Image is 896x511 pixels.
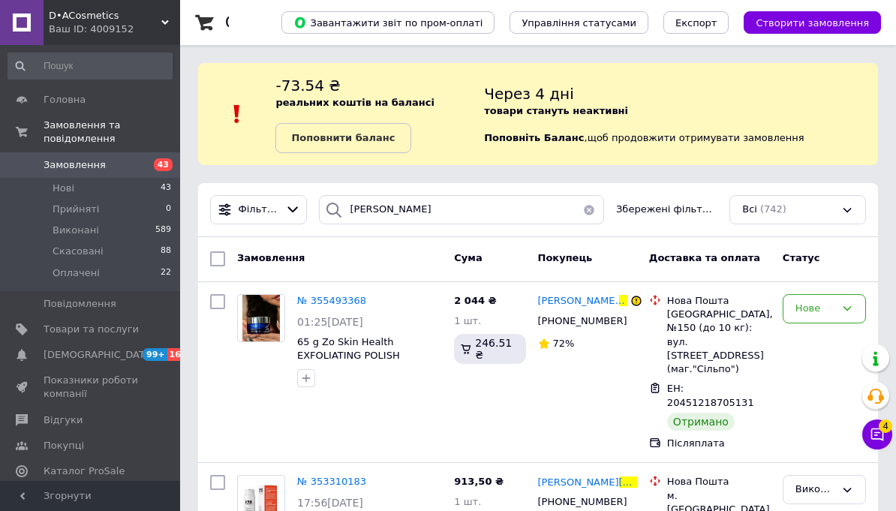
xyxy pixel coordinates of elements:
a: Створити замовлення [729,17,881,28]
div: Отримано [667,413,735,431]
span: Каталог ProSale [44,464,125,478]
input: Пошук за номером замовлення, ПІБ покупця, номером телефону, Email, номером накладної [319,195,604,224]
div: Нове [795,301,835,317]
span: Cума [454,252,482,263]
span: 913,50 ₴ [454,476,504,487]
div: [GEOGRAPHIC_DATA], №150 (до 10 кг): вул. [STREET_ADDRESS] (маг."Сільпо") [667,308,771,376]
span: 72% [553,338,575,349]
button: Управління статусами [510,11,648,34]
div: Нова Пошта [667,294,771,308]
span: 43 [161,182,171,195]
span: Доставка та оплата [649,252,760,263]
span: 589 [155,224,171,237]
span: 4 [879,419,892,433]
span: Замовлення [237,252,305,263]
span: Фільтри [239,203,279,217]
span: Товари та послуги [44,323,139,336]
span: Створити замовлення [756,17,869,29]
span: D•ACosmetics [49,9,161,23]
a: 65 g Zo Skin Health EXFOLIATING POLISH Відлущуючий скраб [297,336,400,375]
span: Відгуки [44,413,83,427]
span: Виконані [53,224,99,237]
span: Головна [44,93,86,107]
span: Замовлення та повідомлення [44,119,180,146]
a: № 353310183 [297,476,366,487]
button: Експорт [663,11,729,34]
span: 22 [161,266,171,280]
button: Чат з покупцем4 [862,419,892,449]
span: Нові [53,182,74,195]
span: Покупці [44,439,84,452]
span: (742) [760,203,786,215]
span: -73.54 ₴ [275,77,340,95]
button: Завантажити звіт по пром-оплаті [281,11,495,34]
a: Фото товару [237,294,285,342]
span: [PERSON_NAME] [619,476,700,488]
span: Покупець [538,252,593,263]
span: 1 шт. [454,496,481,507]
b: товари стануть неактивні [484,105,628,116]
span: Статус [783,252,820,263]
b: реальних коштів на балансі [275,97,434,108]
span: Збережені фільтри: [616,203,717,217]
span: [PERSON_NAME] [538,295,625,306]
span: Через 4 дні [484,85,574,103]
input: Пошук [8,53,173,80]
b: Поповнити баланс [291,132,395,143]
span: 01:25[DATE] [297,316,363,328]
a: [PERSON_NAME][PERSON_NAME] [538,476,637,490]
span: Показники роботи компанії [44,374,139,401]
span: 2 044 ₴ [454,295,496,306]
span: Експорт [675,17,717,29]
span: 99+ [143,348,167,361]
a: № 355493368 [297,295,366,306]
span: 17:56[DATE] [297,497,363,509]
span: Повідомлення [44,297,116,311]
a: Поповнити баланс [275,123,410,153]
span: Управління статусами [522,17,636,29]
button: Очистить [574,195,604,224]
img: Фото товару [242,295,280,341]
button: Створити замовлення [744,11,881,34]
span: Завантажити звіт по пром-оплаті [293,16,483,29]
span: Всі [742,203,757,217]
div: , щоб продовжити отримувати замовлення [484,75,878,153]
span: 88 [161,245,171,258]
span: Скасовані [53,245,104,258]
span: 0 [166,203,171,216]
div: Післяплата [667,437,771,450]
span: 1 шт. [454,315,481,326]
b: Поповніть Баланс [484,132,584,143]
span: 16 [167,348,185,361]
div: Виконано [795,482,835,497]
span: Прийняті [53,203,99,216]
span: [PHONE_NUMBER] [538,496,627,507]
span: ЕН: 20451218705131 [667,383,754,408]
span: [DEMOGRAPHIC_DATA] [44,348,155,362]
h1: Список замовлень [225,14,377,32]
span: [PHONE_NUMBER] [538,315,627,326]
div: 246.51 ₴ [454,334,525,364]
span: [PERSON_NAME] [538,476,619,488]
span: Замовлення [44,158,106,172]
div: Ваш ID: 4009152 [49,23,180,36]
span: Оплачені [53,266,100,280]
div: Нова Пошта [667,475,771,488]
img: :exclamation: [226,103,248,125]
span: 43 [154,158,173,171]
a: [PERSON_NAME][PERSON_NAME] [538,294,627,308]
